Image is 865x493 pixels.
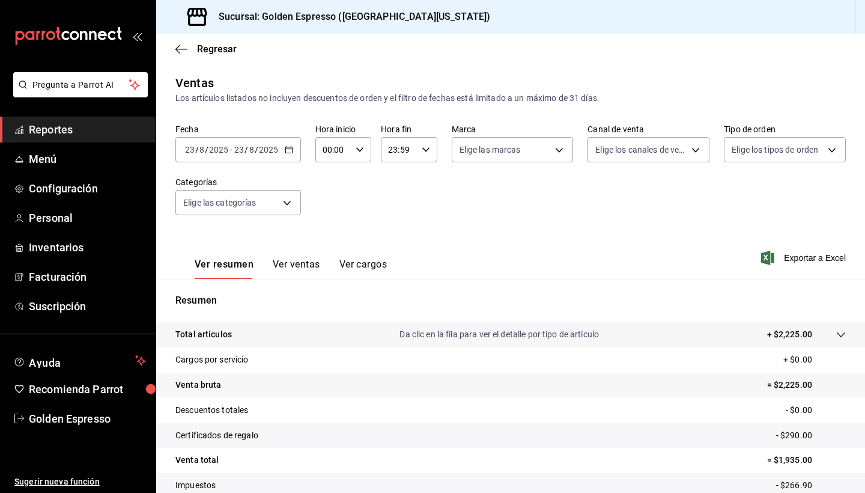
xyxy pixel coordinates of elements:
span: / [255,145,258,155]
p: Total artículos [175,328,232,341]
p: = $2,225.00 [767,379,846,391]
p: Certificados de regalo [175,429,258,442]
button: open_drawer_menu [132,31,142,41]
p: - $266.90 [776,479,846,492]
p: Cargos por servicio [175,354,249,366]
span: Golden Espresso [29,411,146,427]
p: Resumen [175,293,846,308]
label: Tipo de orden [724,125,846,133]
label: Categorías [175,178,301,186]
p: + $2,225.00 [767,328,812,341]
span: Pregunta a Parrot AI [32,79,129,91]
label: Canal de venta [587,125,709,133]
span: / [195,145,199,155]
h3: Sucursal: Golden Espresso ([GEOGRAPHIC_DATA][US_STATE]) [209,10,490,24]
input: -- [249,145,255,155]
input: ---- [208,145,229,155]
p: Venta bruta [175,379,221,391]
input: -- [199,145,205,155]
input: ---- [258,145,279,155]
span: Facturación [29,269,146,285]
input: -- [184,145,195,155]
input: -- [234,145,244,155]
span: Elige las categorías [183,197,256,209]
a: Pregunta a Parrot AI [8,87,148,100]
button: Ver cargos [339,259,387,279]
label: Hora inicio [315,125,371,133]
p: - $290.00 [776,429,846,442]
button: Exportar a Excel [763,251,846,265]
label: Marca [452,125,574,133]
span: Elige los canales de venta [595,144,687,156]
p: = $1,935.00 [767,454,846,467]
p: Impuestos [175,479,216,492]
button: Regresar [175,43,237,55]
span: Recomienda Parrot [29,381,146,397]
span: - [230,145,232,155]
span: Sugerir nueva función [14,476,146,488]
p: + $0.00 [783,354,846,366]
span: Menú [29,151,146,167]
span: Ayuda [29,354,130,368]
p: Da clic en la fila para ver el detalle por tipo de artículo [399,328,599,341]
button: Ver ventas [273,259,320,279]
span: Suscripción [29,298,146,314]
label: Fecha [175,125,301,133]
span: Configuración [29,180,146,197]
span: Reportes [29,121,146,138]
div: Ventas [175,74,214,92]
span: Elige los tipos de orden [732,144,818,156]
span: / [205,145,208,155]
p: - $0.00 [786,404,846,417]
div: navigation tabs [195,259,387,279]
span: Inventarios [29,239,146,256]
button: Ver resumen [195,259,253,279]
button: Pregunta a Parrot AI [13,72,148,97]
span: / [244,145,248,155]
span: Elige las marcas [460,144,521,156]
span: Regresar [197,43,237,55]
p: Descuentos totales [175,404,248,417]
label: Hora fin [381,125,437,133]
p: Venta total [175,454,219,467]
span: Personal [29,210,146,226]
div: Los artículos listados no incluyen descuentos de orden y el filtro de fechas está limitado a un m... [175,92,846,105]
